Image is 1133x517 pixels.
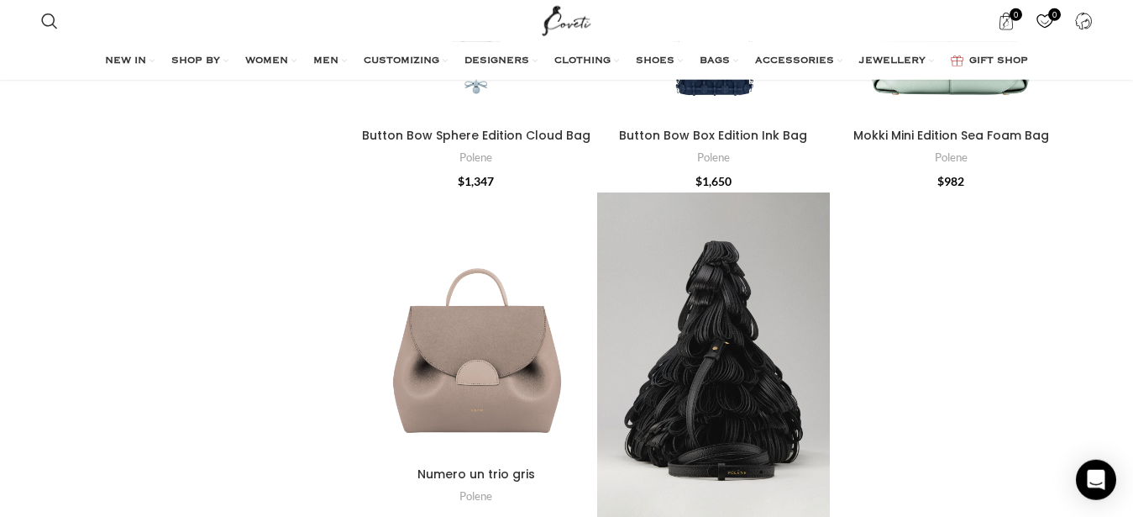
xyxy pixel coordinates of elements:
span: 0 [1048,8,1061,21]
bdi: 982 [937,174,964,188]
a: 0 [989,4,1023,38]
a: BAGS [700,45,738,78]
a: DESIGNERS [464,45,538,78]
bdi: 1,650 [695,174,732,188]
div: Main navigation [33,45,1101,78]
span: NEW IN [105,55,146,68]
a: MEN [313,45,347,78]
a: Polene [459,150,492,166]
a: Numero un trio gris [417,466,535,483]
span: SHOES [636,55,674,68]
a: GIFT SHOP [951,45,1028,78]
a: Button Bow Box Edition Ink Bag [619,127,807,144]
a: Button Bow Sphere Edition Cloud Bag [362,127,590,144]
span: GIFT SHOP [969,55,1028,68]
a: CLOTHING [554,45,619,78]
a: Polene [459,488,492,504]
div: My Wishlist [1027,4,1062,38]
a: SHOES [636,45,683,78]
div: Open Intercom Messenger [1076,460,1116,500]
a: Numero un trio gris [360,193,593,458]
a: Polene [935,150,968,166]
a: SHOP BY [171,45,228,78]
span: $ [937,174,944,188]
a: ACCESSORIES [755,45,842,78]
span: SHOP BY [171,55,220,68]
a: Mokki Mini Edition Sea Foam Bag [853,127,1049,144]
span: BAGS [700,55,730,68]
span: JEWELLERY [859,55,926,68]
a: NEW IN [105,45,155,78]
span: MEN [313,55,338,68]
span: CUSTOMIZING [364,55,439,68]
a: Polene [697,150,730,166]
a: WOMEN [245,45,296,78]
span: CLOTHING [554,55,611,68]
span: $ [695,174,702,188]
a: 0 [1027,4,1062,38]
span: WOMEN [245,55,288,68]
a: Search [33,4,66,38]
img: GiftBag [951,55,963,66]
a: CUSTOMIZING [364,45,448,78]
span: $ [458,174,464,188]
a: Site logo [538,13,595,27]
span: DESIGNERS [464,55,529,68]
a: JEWELLERY [859,45,934,78]
span: ACCESSORIES [755,55,834,68]
span: 0 [1010,8,1022,21]
bdi: 1,347 [458,174,494,188]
